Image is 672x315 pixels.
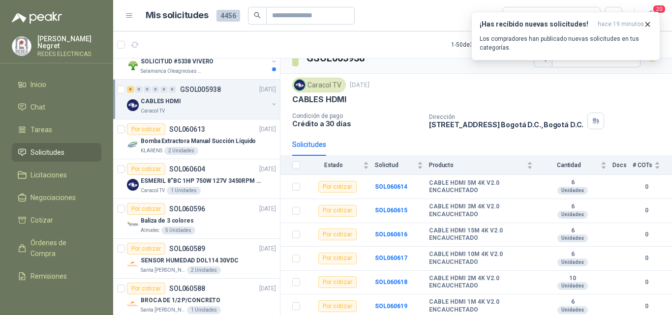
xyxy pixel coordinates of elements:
p: SOLICITUD #5338 VIVERO [141,57,214,66]
p: Condición de pago [292,113,421,119]
span: Solicitud [375,162,415,169]
img: Company Logo [127,258,139,270]
span: search [254,12,261,19]
span: Tareas [31,124,52,135]
p: [STREET_ADDRESS] Bogotá D.C. , Bogotá D.C. [429,120,583,129]
p: Salamanca Oleaginosas SAS [141,67,203,75]
b: 0 [633,182,660,192]
a: Órdenes de Compra [12,233,101,263]
div: Por cotizar [127,123,165,135]
a: Por cotizarSOL060589[DATE] Company LogoSENSOR HUMEDAD DOL114 30VDCSanta [PERSON_NAME]2 Unidades [113,239,280,279]
p: Caracol TV [141,107,165,115]
div: Por cotizar [127,203,165,215]
p: SENSOR HUMEDAD DOL114 30VDC [141,256,239,265]
div: Unidades [557,282,588,290]
p: SOL060589 [169,245,205,252]
th: # COTs [633,156,672,175]
b: 6 [539,179,607,187]
div: Por cotizar [318,181,357,193]
span: Chat [31,102,45,113]
a: Chat [12,98,101,116]
a: Cotizar [12,211,101,229]
img: Logo peakr [12,12,62,24]
p: [PERSON_NAME] Negret [37,35,101,49]
b: 10 [539,275,607,283]
img: Company Logo [12,37,31,56]
span: hace 19 minutos [598,20,644,29]
div: 0 [169,86,176,93]
div: Solicitudes [292,139,326,150]
div: Por cotizar [127,283,165,294]
div: Unidades [557,211,588,219]
b: 6 [539,203,607,211]
p: [DATE] [259,284,276,293]
b: SOL060614 [375,183,407,190]
span: Inicio [31,79,46,90]
b: 0 [633,302,660,311]
a: Configuración [12,289,101,308]
p: Santa [PERSON_NAME] [141,266,185,274]
b: CABLE HDMI 1M 4K V2.0 ENCAUCHETADO [429,298,533,314]
a: Licitaciones [12,166,101,184]
p: CABLES HDMI [292,94,346,105]
div: Por cotizar [127,163,165,175]
b: 6 [539,227,607,235]
div: Todas [509,10,529,21]
div: 5 Unidades [161,227,195,234]
p: GSOL005938 [180,86,221,93]
img: Company Logo [127,219,139,230]
div: 0 [135,86,143,93]
p: SOL060588 [169,285,205,292]
div: 0 [160,86,168,93]
span: 20 [652,4,666,14]
a: 1 0 0 0 0 0 GSOL005939[DATE] Company LogoSOLICITUD #5338 VIVEROSalamanca Oleaginosas SAS [127,44,278,75]
p: SOL060604 [169,166,205,172]
b: 0 [633,230,660,239]
span: 4456 [216,10,240,22]
div: Unidades [557,187,588,195]
p: Baliza de 3 colores [141,216,194,226]
button: 20 [642,7,660,25]
a: Por cotizarSOL060613[DATE] Company LogoBomba Extractora Manual Succión LíquidoKLARENS2 Unidades [113,119,280,159]
a: SOL060616 [375,231,407,238]
a: SOL060617 [375,255,407,261]
span: Órdenes de Compra [31,237,92,259]
p: [DATE] [350,81,369,90]
p: Almatec [141,227,159,234]
div: Por cotizar [318,205,357,217]
p: [DATE] [259,244,276,254]
div: Por cotizar [318,253,357,264]
th: Cantidad [539,156,612,175]
span: Remisiones [31,271,67,282]
p: Bomba Extractora Manual Succión Líquido [141,137,256,146]
span: Estado [306,162,361,169]
b: 0 [633,278,660,287]
div: 1 Unidades [167,187,201,195]
span: # COTs [633,162,652,169]
img: Company Logo [127,139,139,151]
img: Company Logo [127,59,139,71]
a: SOL060618 [375,279,407,286]
p: Dirección [429,114,583,120]
div: 1 - 50 de 3856 [451,37,515,53]
b: 6 [539,298,607,306]
p: [DATE] [259,125,276,134]
div: Unidades [557,234,588,242]
span: Solicitudes [31,147,64,158]
img: Company Logo [127,298,139,310]
a: SOL060615 [375,207,407,214]
b: CABLE HDMI 3M 4K V2.0 ENCAUCHETADO [429,203,533,218]
p: Santa [PERSON_NAME] [141,306,185,314]
h3: GSOL005938 [306,51,366,66]
b: CABLE HDMI 5M 4K V2.0 ENCAUCHETADO [429,179,533,195]
b: CABLE HDMI 10M 4K V2.0 ENCAUCHETADO [429,251,533,266]
p: ESMERIL 8"BC 1HP 750W 127V 3450RPM URREA [141,176,263,186]
p: BROCA DE 1/2 P/CONCRETO [141,296,220,305]
div: Por cotizar [318,276,357,288]
b: 0 [633,206,660,215]
span: Negociaciones [31,192,76,203]
span: Cotizar [31,215,53,226]
div: 2 Unidades [164,147,198,155]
